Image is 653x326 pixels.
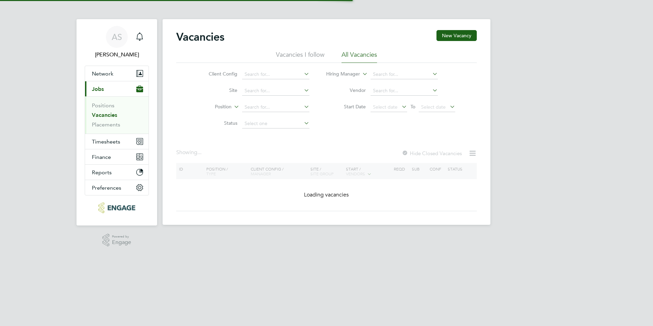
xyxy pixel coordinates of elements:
[112,240,131,245] span: Engage
[98,202,135,213] img: carbonrecruitment-logo-retina.png
[92,102,114,109] a: Positions
[326,87,366,93] label: Vendor
[197,149,202,156] span: ...
[85,165,149,180] button: Reports
[92,112,117,118] a: Vacancies
[326,104,366,110] label: Start Date
[112,234,131,240] span: Powered by
[92,185,121,191] span: Preferences
[371,70,438,79] input: Search for...
[85,51,149,59] span: Avais Sabir
[276,51,324,63] li: Vacancies I follow
[92,138,120,145] span: Timesheets
[242,103,309,112] input: Search for...
[102,234,131,247] a: Powered byEngage
[176,149,203,156] div: Showing
[77,19,157,226] nav: Main navigation
[242,86,309,96] input: Search for...
[85,81,149,96] button: Jobs
[92,154,111,160] span: Finance
[192,104,232,110] label: Position
[242,119,309,128] input: Select one
[402,150,462,157] label: Hide Closed Vacancies
[92,86,104,92] span: Jobs
[92,169,112,176] span: Reports
[85,66,149,81] button: Network
[371,86,438,96] input: Search for...
[85,134,149,149] button: Timesheets
[198,71,237,77] label: Client Config
[85,96,149,134] div: Jobs
[85,180,149,195] button: Preferences
[85,26,149,59] a: AS[PERSON_NAME]
[242,70,309,79] input: Search for...
[321,71,360,78] label: Hiring Manager
[198,120,237,126] label: Status
[112,32,122,41] span: AS
[198,87,237,93] label: Site
[92,70,113,77] span: Network
[408,102,417,111] span: To
[421,104,446,110] span: Select date
[436,30,477,41] button: New Vacancy
[342,51,377,63] li: All Vacancies
[373,104,398,110] span: Select date
[92,121,120,128] a: Placements
[85,202,149,213] a: Go to home page
[85,149,149,164] button: Finance
[176,30,224,44] h2: Vacancies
